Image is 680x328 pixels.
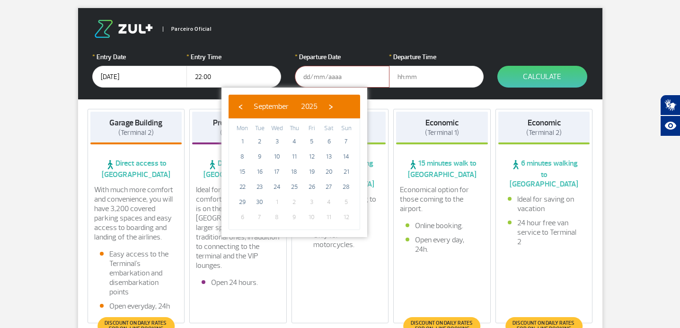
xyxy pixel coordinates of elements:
span: 27 [321,179,336,195]
strong: Premium Floor [213,118,263,128]
button: › [324,99,338,114]
button: September [247,99,295,114]
span: 23 [252,179,267,195]
span: 3 [304,195,319,210]
span: 6 [321,134,336,149]
input: dd/mm/aaaa [295,66,389,88]
span: 11 [321,210,336,225]
span: 9 [252,149,267,164]
span: 10 [304,210,319,225]
img: logo-zul.png [92,20,155,38]
span: 12 [339,210,354,225]
span: 15 [235,164,250,179]
li: Ideal for saving on vacation [508,195,581,213]
span: September [254,102,289,111]
th: weekday [320,124,338,134]
button: Abrir recursos assistivos. [660,115,680,136]
span: 21 [339,164,354,179]
span: 9 [287,210,302,225]
span: 10 [269,149,284,164]
span: Parceiro Oficial [163,27,212,32]
th: weekday [268,124,286,134]
li: Online booking. [406,221,478,230]
span: 5 [339,195,354,210]
label: Entry Date [92,52,187,62]
span: Direct access to [GEOGRAPHIC_DATA] [192,159,284,179]
span: 22 [235,179,250,195]
span: (Terminal 2) [220,128,256,137]
span: 1 [269,195,284,210]
span: 19 [304,164,319,179]
p: With much more comfort and convenience, you will have 3,200 covered parking spaces and easy acces... [94,185,178,242]
span: 15 minutes walk to [GEOGRAPHIC_DATA] [396,159,488,179]
span: 16 [252,164,267,179]
span: 29 [235,195,250,210]
span: 11 [287,149,302,164]
span: 4 [321,195,336,210]
span: 30 [252,195,267,210]
span: 2025 [301,102,318,111]
span: 7 [339,134,354,149]
span: 25 [287,179,302,195]
p: Ideal for those who want comfort and practicality. It is on the floor of [GEOGRAPHIC_DATA], has l... [196,185,280,270]
span: 2 [287,195,302,210]
input: hh:mm [186,66,281,88]
span: 8 [235,149,250,164]
span: 12 [304,149,319,164]
li: Open 24 hours. [202,278,274,287]
span: 20 [321,164,336,179]
strong: Garage Building [109,118,162,128]
span: 14 [339,149,354,164]
span: (Terminal 2) [118,128,154,137]
input: dd/mm/aaaa [92,66,187,88]
th: weekday [234,124,251,134]
span: 24 [269,179,284,195]
span: 6 [235,210,250,225]
button: ‹ [233,99,247,114]
span: 2 [252,134,267,149]
button: 2025 [295,99,324,114]
span: 17 [269,164,284,179]
span: 1 [235,134,250,149]
li: 24 hour free van service to Terminal 2 [508,218,581,247]
label: Entry Time [186,52,281,62]
th: weekday [251,124,269,134]
li: Open everyday, 24h [100,301,173,311]
input: hh:mm [389,66,484,88]
span: 18 [287,164,302,179]
button: Calculate [497,66,587,88]
li: Only for motorcycles. [304,230,377,249]
button: Abrir tradutor de língua de sinais. [660,95,680,115]
span: 6 minutes walking to [GEOGRAPHIC_DATA] [498,159,590,189]
li: Easy access to the Terminal's embarkation and disembarkation points [100,249,173,297]
span: 3 [269,134,284,149]
span: 26 [304,179,319,195]
span: (Terminal 2) [526,128,562,137]
span: 4 [287,134,302,149]
span: 7 [252,210,267,225]
span: 8 [269,210,284,225]
strong: Economic [425,118,459,128]
div: Plugin de acessibilidade da Hand Talk. [660,95,680,136]
span: Direct access to [GEOGRAPHIC_DATA] [90,159,182,179]
span: 13 [321,149,336,164]
label: Departure Time [389,52,484,62]
bs-datepicker-container: calendar [221,88,367,237]
span: 5 [304,134,319,149]
label: Departure Date [295,52,389,62]
li: Open every day, 24h. [406,235,478,254]
th: weekday [337,124,355,134]
th: weekday [303,124,320,134]
bs-datepicker-navigation-view: ​ ​ ​ [233,100,338,110]
th: weekday [286,124,303,134]
p: Economical option for those coming to the airport. [400,185,484,213]
span: 28 [339,179,354,195]
span: (Terminal 1) [425,128,459,137]
strong: Economic [528,118,561,128]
